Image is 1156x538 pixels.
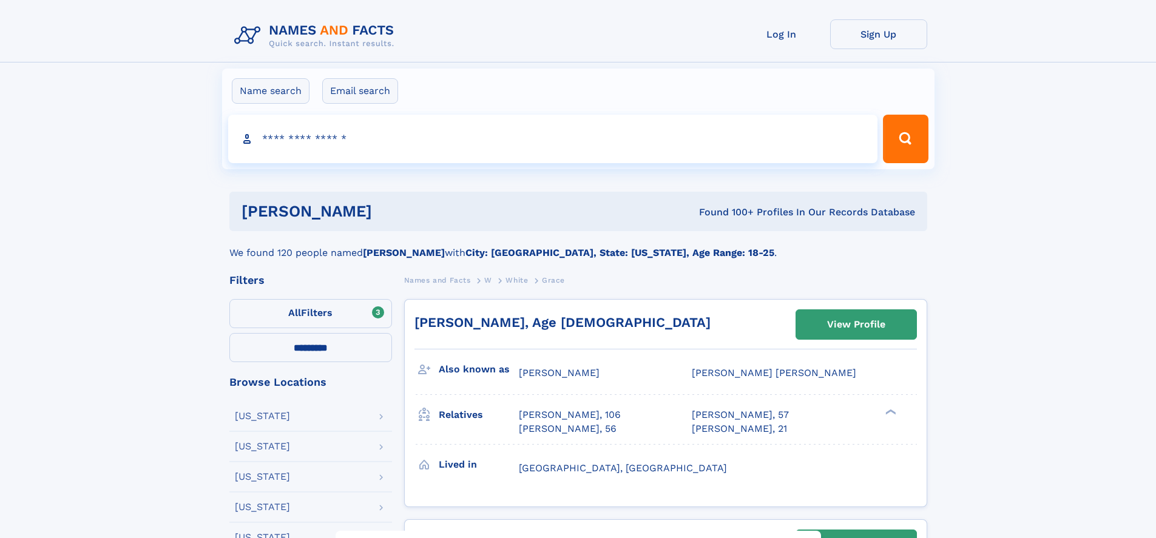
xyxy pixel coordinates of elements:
a: [PERSON_NAME], Age [DEMOGRAPHIC_DATA] [414,315,711,330]
div: View Profile [827,311,885,338]
b: City: [GEOGRAPHIC_DATA], State: [US_STATE], Age Range: 18-25 [465,247,774,258]
div: Found 100+ Profiles In Our Records Database [535,206,915,219]
span: All [288,307,301,318]
button: Search Button [883,115,928,163]
a: [PERSON_NAME], 21 [692,422,787,435]
a: Log In [733,19,830,49]
label: Name search [232,78,309,104]
span: [PERSON_NAME] [PERSON_NAME] [692,367,856,378]
a: [PERSON_NAME], 106 [519,408,621,422]
span: [GEOGRAPHIC_DATA], [GEOGRAPHIC_DATA] [519,462,727,474]
div: [US_STATE] [235,502,290,512]
div: [US_STATE] [235,411,290,421]
span: [PERSON_NAME] [519,367,600,378]
div: We found 120 people named with . [229,231,927,260]
a: Names and Facts [404,272,471,287]
label: Email search [322,78,398,104]
span: Grace [542,276,565,284]
div: [US_STATE] [235,472,290,482]
img: Logo Names and Facts [229,19,404,52]
a: [PERSON_NAME], 57 [692,408,789,422]
b: [PERSON_NAME] [363,247,445,258]
div: Browse Locations [229,377,392,388]
span: White [505,276,528,284]
h3: Lived in [439,454,519,475]
label: Filters [229,299,392,328]
div: ❯ [882,408,897,416]
h1: [PERSON_NAME] [242,204,536,219]
div: [US_STATE] [235,442,290,451]
span: W [484,276,492,284]
a: [PERSON_NAME], 56 [519,422,617,435]
a: View Profile [796,310,916,339]
div: Filters [229,275,392,286]
h3: Relatives [439,405,519,425]
a: W [484,272,492,287]
h3: Also known as [439,359,519,380]
a: Sign Up [830,19,927,49]
input: search input [228,115,878,163]
a: White [505,272,528,287]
